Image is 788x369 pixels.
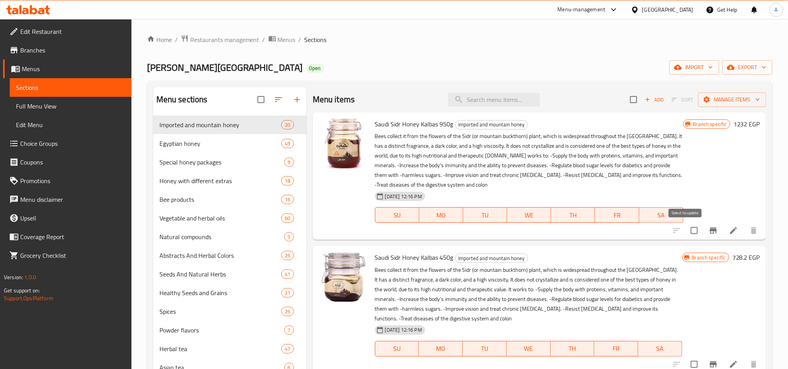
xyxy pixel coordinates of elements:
span: WE [510,343,548,354]
p: Bees collect it from the flowers of the Sidr (or mountain buckthorn) plant, which is widespread t... [375,265,682,324]
span: Choice Groups [20,139,125,148]
nav: breadcrumb [147,35,772,45]
span: Manage items [704,95,760,105]
div: items [284,325,294,335]
button: TH [551,341,595,357]
span: Sections [305,35,327,44]
span: 21 [282,289,293,297]
span: Select all sections [253,91,269,108]
div: Herbal tea47 [153,339,306,358]
a: Promotions [3,171,131,190]
div: items [281,288,294,297]
button: Manage items [698,93,766,107]
button: FR [595,207,639,223]
div: items [281,120,294,129]
div: Honey with different extras [159,176,282,185]
span: 5 [285,233,294,241]
div: Powder flavors7 [153,321,306,339]
span: Coverage Report [20,232,125,241]
div: items [281,139,294,148]
span: [DATE] 12:16 PM [382,193,425,200]
div: items [281,195,294,204]
span: FR [598,210,636,221]
span: Imported and mountain honey [159,120,282,129]
button: delete [744,221,763,240]
a: Branches [3,41,131,59]
span: Grocery Checklist [20,251,125,260]
span: Select section [625,91,642,108]
span: 41 [282,271,293,278]
span: export [728,63,766,72]
span: 60 [282,215,293,222]
a: Edit menu item [729,360,738,369]
input: search [448,93,540,107]
div: Open [306,64,324,73]
button: WE [507,341,551,357]
span: 26 [282,252,293,259]
a: Menu disclaimer [3,190,131,209]
span: Coupons [20,157,125,167]
span: [DATE] 12:16 PM [382,326,425,334]
span: Add item [642,94,667,106]
div: Seeds And Natural Herbs [159,269,282,279]
a: Restaurants management [181,35,259,45]
div: items [281,251,294,260]
div: Special honey packages9 [153,153,306,171]
div: Bee products16 [153,190,306,209]
div: items [281,213,294,223]
div: Menu-management [558,5,606,14]
span: Menus [278,35,296,44]
div: Special honey packages [159,157,284,167]
span: Saudi Sidr Honey Kalbas 950g [375,118,454,130]
span: Imported and mountain honey [455,254,528,263]
a: Full Menu View [10,97,131,115]
button: MO [419,341,463,357]
span: Egyptian honey [159,139,282,148]
span: Menus [22,64,125,73]
div: Spices26 [153,302,306,321]
span: TH [554,343,592,354]
li: / [175,35,178,44]
h2: Menu items [313,94,355,105]
span: Promotions [20,176,125,185]
div: items [281,307,294,316]
a: Grocery Checklist [3,246,131,265]
div: Egyptian honey49 [153,134,306,153]
span: Sort sections [269,90,288,109]
button: SA [638,341,682,357]
span: SU [378,210,416,221]
span: Add [644,95,665,104]
a: Sections [10,78,131,97]
span: TU [466,343,504,354]
span: Edit Menu [16,120,125,129]
button: TH [551,207,595,223]
span: Restaurants management [190,35,259,44]
li: / [299,35,301,44]
a: Support.OpsPlatform [4,293,53,303]
button: SU [375,207,419,223]
span: Bee products [159,195,282,204]
span: TU [466,210,504,221]
span: Branches [20,45,125,55]
img: Saudi Sidr Honey Kalbas 450g [319,252,369,302]
button: Add [642,94,667,106]
button: Add section [288,90,306,109]
a: Menus [268,35,296,45]
div: items [281,344,294,353]
span: Select section first [667,94,698,106]
h6: 728.2 EGP [732,252,760,263]
div: Imported and mountain honey [455,120,528,129]
span: Healthy Seeds and Grains [159,288,282,297]
span: SA [643,210,680,221]
span: import [676,63,713,72]
a: Coupons [3,153,131,171]
span: Get support on: [4,285,40,296]
span: 49 [282,140,293,147]
span: 47 [282,345,293,353]
button: Branch-specific-item [704,221,723,240]
span: Herbal tea [159,344,282,353]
